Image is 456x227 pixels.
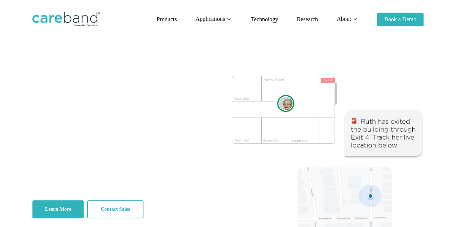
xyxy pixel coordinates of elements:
a: Research [297,17,318,22]
span: Products [156,16,177,22]
a: About [337,16,358,22]
a: Learn More [32,200,84,218]
a: Products [156,17,177,22]
a: Book a Demo [377,17,424,22]
span: Learn More [45,206,71,213]
span: Research [297,16,318,22]
span: About [337,16,351,22]
span: Technology [251,16,278,22]
img: CareBand [32,12,100,27]
span: Applications [195,16,225,22]
a: Technology [251,17,278,22]
a: Applications [195,16,232,22]
span: Contact Sales [101,206,130,213]
span: Book a Demo [384,16,416,22]
a: Contact Sales [87,200,143,218]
